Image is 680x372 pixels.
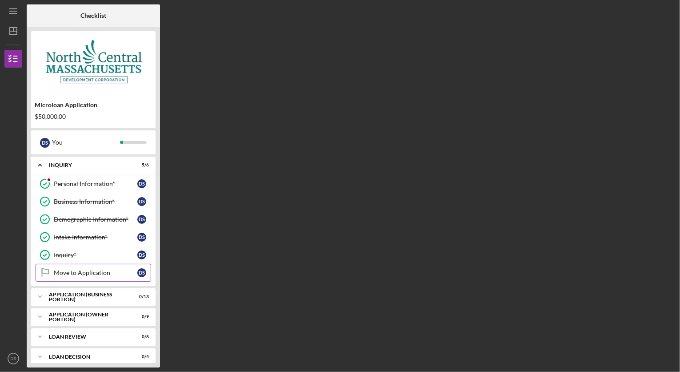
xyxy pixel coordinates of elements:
[10,356,16,361] text: DS
[36,210,151,228] a: Demographic Information*DS
[133,162,149,168] div: 5 / 6
[133,294,149,299] div: 0 / 13
[49,334,127,340] div: LOAN REVIEW
[133,334,149,340] div: 0 / 8
[137,197,146,206] div: D S
[54,234,137,241] div: Intake Information*
[31,36,156,89] img: Product logo
[36,246,151,264] a: Inquiry*DS
[137,215,146,224] div: D S
[36,175,151,193] a: Personal Information*DS
[35,101,152,109] div: Microloan Application
[36,193,151,210] a: Business Information*DS
[54,198,137,205] div: Business Information*
[80,12,106,19] b: Checklist
[137,179,146,188] div: D S
[54,251,137,259] div: Inquiry*
[137,251,146,259] div: D S
[133,354,149,360] div: 0 / 5
[36,264,151,282] a: Move to ApplicationDS
[49,354,127,360] div: LOAN DECISION
[137,268,146,277] div: D S
[133,314,149,319] div: 0 / 9
[54,180,137,187] div: Personal Information*
[40,138,50,148] div: D S
[35,113,152,120] div: $50,000.00
[49,292,127,302] div: APPLICATION (BUSINESS PORTION)
[4,350,22,368] button: DS
[36,228,151,246] a: Intake Information*DS
[52,135,120,150] div: You
[54,216,137,223] div: Demographic Information*
[54,269,137,276] div: Move to Application
[49,312,127,322] div: APPLICATION (OWNER PORTION)
[49,162,127,168] div: INQUIRY
[137,233,146,242] div: D S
